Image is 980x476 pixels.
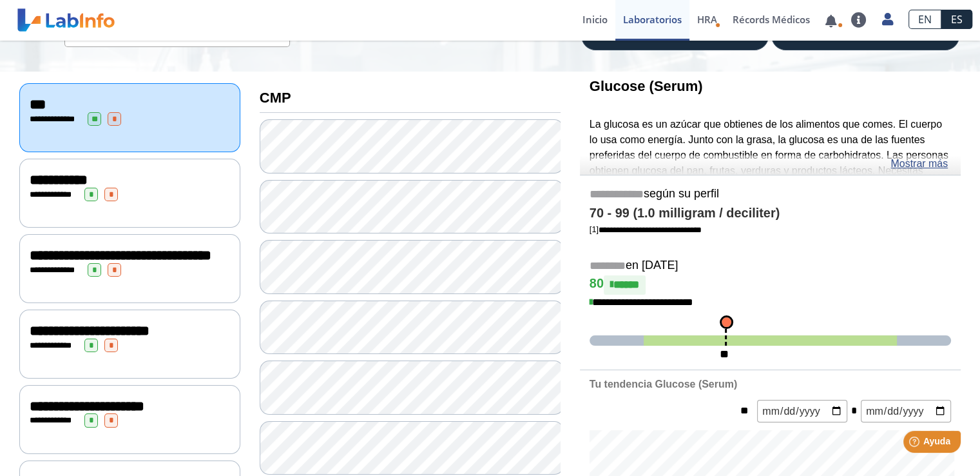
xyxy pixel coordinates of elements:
[590,379,737,390] b: Tu tendencia Glucose (Serum)
[757,400,847,422] input: mm/dd/yyyy
[260,90,291,106] b: CMP
[590,224,702,234] a: [1]
[697,13,717,26] span: HRA
[590,117,951,224] p: La glucosa es un azúcar que obtienes de los alimentos que comes. El cuerpo lo usa como energía. J...
[941,10,972,29] a: ES
[908,10,941,29] a: EN
[590,275,951,295] h4: 80
[590,206,951,221] h4: 70 - 99 (1.0 milligram / deciliter)
[861,400,951,422] input: mm/dd/yyyy
[590,78,703,94] b: Glucose (Serum)
[590,259,951,273] h5: en [DATE]
[590,187,951,202] h5: según su perfil
[865,426,966,462] iframe: Help widget launcher
[890,156,948,172] a: Mostrar más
